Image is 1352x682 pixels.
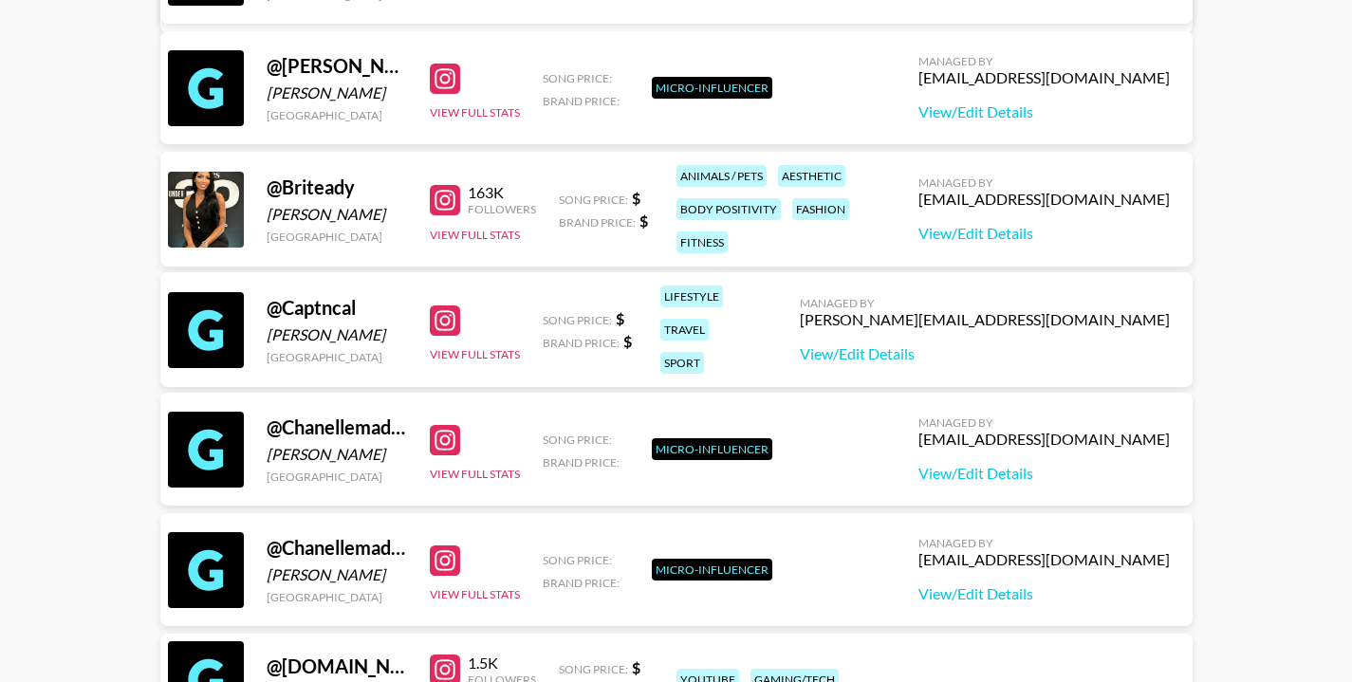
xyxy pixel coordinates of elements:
[267,536,407,560] div: @ Chanellemademoiselle
[660,352,704,374] div: sport
[559,193,628,207] span: Song Price:
[430,105,520,120] button: View Full Stats
[800,296,1170,310] div: Managed By
[918,464,1170,483] a: View/Edit Details
[267,415,407,439] div: @ Chanellemademoiselle
[652,438,772,460] div: Micro-Influencer
[559,215,636,230] span: Brand Price:
[623,332,632,350] strong: $
[918,536,1170,550] div: Managed By
[918,102,1170,121] a: View/Edit Details
[468,183,536,202] div: 163K
[639,212,648,230] strong: $
[267,565,407,584] div: [PERSON_NAME]
[632,189,640,207] strong: $
[918,175,1170,190] div: Managed By
[652,77,772,99] div: Micro-Influencer
[660,319,709,341] div: travel
[543,455,620,470] span: Brand Price:
[918,68,1170,87] div: [EMAIL_ADDRESS][DOMAIN_NAME]
[918,54,1170,68] div: Managed By
[267,325,407,344] div: [PERSON_NAME]
[267,296,407,320] div: @ Captncal
[918,224,1170,243] a: View/Edit Details
[543,433,612,447] span: Song Price:
[676,198,781,220] div: body positivity
[430,347,520,361] button: View Full Stats
[543,336,620,350] span: Brand Price:
[543,553,612,567] span: Song Price:
[267,445,407,464] div: [PERSON_NAME]
[660,286,723,307] div: lifestyle
[267,470,407,484] div: [GEOGRAPHIC_DATA]
[778,165,845,187] div: aesthetic
[918,550,1170,569] div: [EMAIL_ADDRESS][DOMAIN_NAME]
[543,576,620,590] span: Brand Price:
[918,430,1170,449] div: [EMAIL_ADDRESS][DOMAIN_NAME]
[468,654,536,673] div: 1.5K
[267,83,407,102] div: [PERSON_NAME]
[430,467,520,481] button: View Full Stats
[267,230,407,244] div: [GEOGRAPHIC_DATA]
[918,190,1170,209] div: [EMAIL_ADDRESS][DOMAIN_NAME]
[543,71,612,85] span: Song Price:
[652,559,772,581] div: Micro-Influencer
[632,658,640,676] strong: $
[616,309,624,327] strong: $
[267,350,407,364] div: [GEOGRAPHIC_DATA]
[676,231,728,253] div: fitness
[792,198,849,220] div: fashion
[267,108,407,122] div: [GEOGRAPHIC_DATA]
[676,165,767,187] div: animals / pets
[267,654,407,678] div: @ [DOMAIN_NAME]
[430,587,520,601] button: View Full Stats
[559,662,628,676] span: Song Price:
[800,344,1170,363] a: View/Edit Details
[800,310,1170,329] div: [PERSON_NAME][EMAIL_ADDRESS][DOMAIN_NAME]
[267,54,407,78] div: @ [PERSON_NAME]
[918,415,1170,430] div: Managed By
[430,228,520,242] button: View Full Stats
[543,94,620,108] span: Brand Price:
[267,175,407,199] div: @ Briteady
[267,205,407,224] div: [PERSON_NAME]
[543,313,612,327] span: Song Price:
[918,584,1170,603] a: View/Edit Details
[468,202,536,216] div: Followers
[267,590,407,604] div: [GEOGRAPHIC_DATA]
